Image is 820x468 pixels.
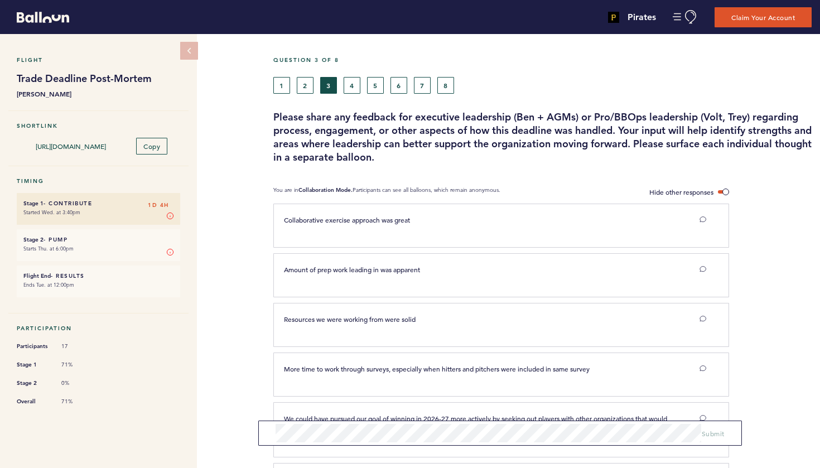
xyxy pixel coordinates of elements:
[17,396,50,407] span: Overall
[273,186,500,198] p: You are in Participants can see all balloons, which remain anonymous.
[284,215,410,224] span: Collaborative exercise approach was great
[8,11,69,23] a: Balloon
[284,265,420,274] span: Amount of prep work leading in was apparent
[284,315,416,324] span: Resources we were working from were solid
[17,88,180,99] b: [PERSON_NAME]
[17,359,50,370] span: Stage 1
[17,378,50,389] span: Stage 2
[715,7,812,27] button: Claim Your Account
[23,200,173,207] h6: - Contribute
[61,379,95,387] span: 0%
[17,72,180,85] h1: Trade Deadline Post-Mortem
[414,77,431,94] button: 7
[23,200,44,207] small: Stage 1
[143,142,160,151] span: Copy
[23,272,51,279] small: Flight End
[284,414,669,434] span: We could have pursued our goal of winning in 2026-27 more actively by seeking out players with ot...
[23,209,80,216] time: Started Wed. at 3:40pm
[23,245,74,252] time: Starts Thu. at 6:00pm
[23,236,44,243] small: Stage 2
[298,186,353,194] b: Collaboration Mode.
[437,77,454,94] button: 8
[17,56,180,64] h5: Flight
[136,138,167,155] button: Copy
[148,200,169,211] span: 1D 4H
[17,177,180,185] h5: Timing
[61,361,95,369] span: 71%
[17,341,50,352] span: Participants
[284,364,590,373] span: More time to work through surveys, especially when hitters and pitchers were included in same survey
[702,429,725,438] span: Submit
[17,12,69,23] svg: Balloon
[61,342,95,350] span: 17
[273,110,812,164] h3: Please share any feedback for executive leadership (Ben + AGMs) or Pro/BBOps leadership (Volt, Tr...
[297,77,313,94] button: 2
[17,122,180,129] h5: Shortlink
[273,56,812,64] h5: Question 3 of 8
[367,77,384,94] button: 5
[628,11,656,24] h4: Pirates
[320,77,337,94] button: 3
[344,77,360,94] button: 4
[23,236,173,243] h6: - Pump
[23,272,173,279] h6: - Results
[702,428,725,439] button: Submit
[273,77,290,94] button: 1
[61,398,95,406] span: 71%
[649,187,713,196] span: Hide other responses
[390,77,407,94] button: 6
[17,325,180,332] h5: Participation
[23,281,74,288] time: Ends Tue. at 12:00pm
[673,10,698,24] button: Manage Account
